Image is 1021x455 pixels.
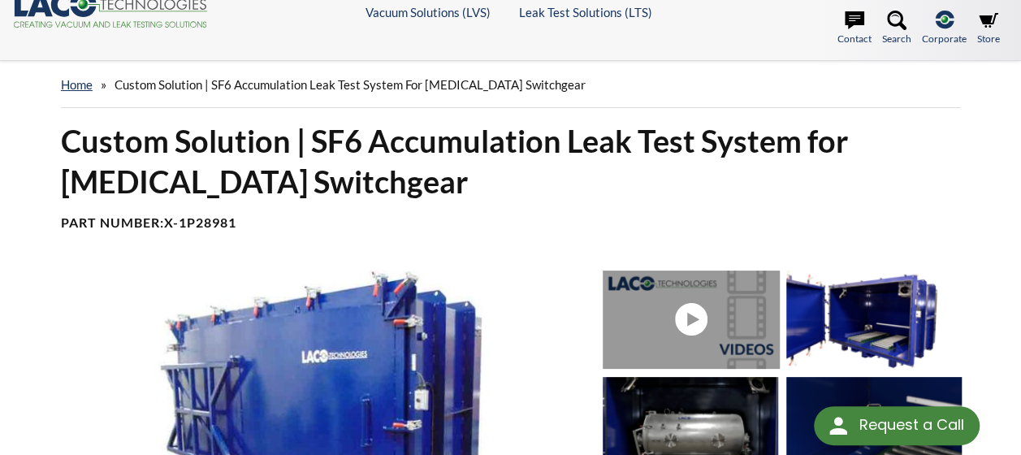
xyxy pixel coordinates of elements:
[603,271,786,369] a: X1P28981 Video
[922,31,967,46] span: Corporate
[519,5,652,19] a: Leak Test Solutions (LTS)
[61,214,960,232] h4: Part Number:
[814,406,980,445] div: Request a Call
[977,11,1000,46] a: Store
[825,413,851,439] img: round button
[786,271,962,369] img: SF6 Accumulation leak test system for high voltage switchgear, door open view
[61,121,960,201] h1: Custom Solution | SF6 Accumulation Leak Test System for [MEDICAL_DATA] Switchgear
[164,214,236,230] b: X-1P28981
[366,5,491,19] a: Vacuum Solutions (LVS)
[837,11,872,46] a: Contact
[61,77,93,92] a: home
[61,62,960,108] div: »
[859,406,963,444] div: Request a Call
[115,77,586,92] span: Custom Solution | SF6 Accumulation Leak Test System for [MEDICAL_DATA] Switchgear
[882,11,911,46] a: Search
